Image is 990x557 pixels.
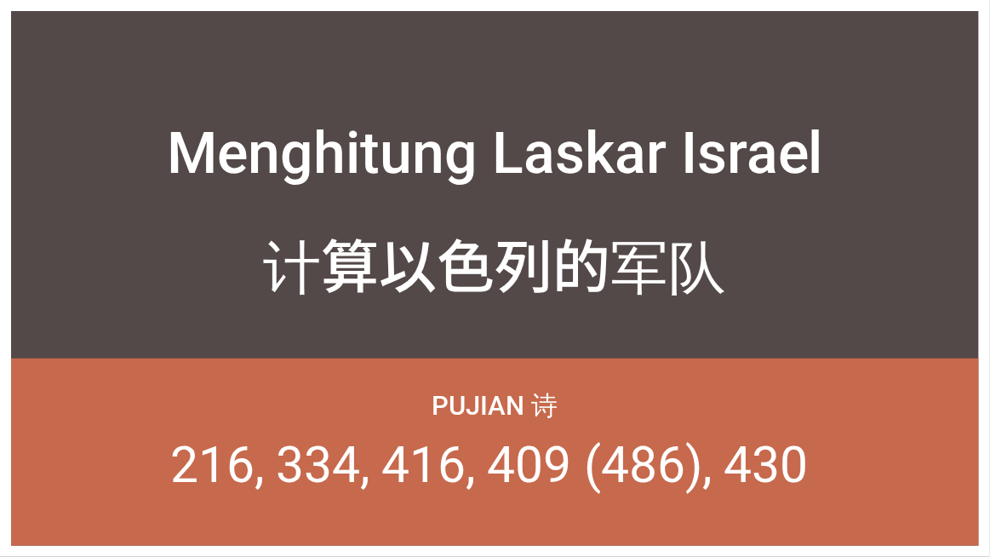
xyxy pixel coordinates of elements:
li: 430 [724,435,809,494]
li: 416 [381,435,476,494]
div: Menghitung Laskar Israel [167,119,823,187]
li: 334 [276,435,370,494]
p: Pujian 诗 [432,388,558,424]
li: 216 [170,435,265,494]
div: 计算以色列的军队 [264,221,727,307]
li: 409 (486) [488,435,713,494]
